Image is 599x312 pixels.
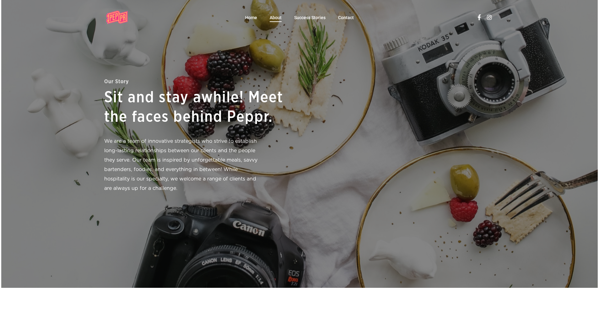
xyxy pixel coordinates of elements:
a: Contact [338,15,354,20]
a: Success Stories [294,15,326,20]
a: Home [245,15,257,20]
p: We are a team of innovative strategists who strive to establish long-lasting relationships betwee... [104,137,263,193]
a: About [270,15,282,20]
h2: Sit and stay awhile! Meet the faces behind Peppr. [104,88,296,127]
h5: Our Story [104,78,296,86]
